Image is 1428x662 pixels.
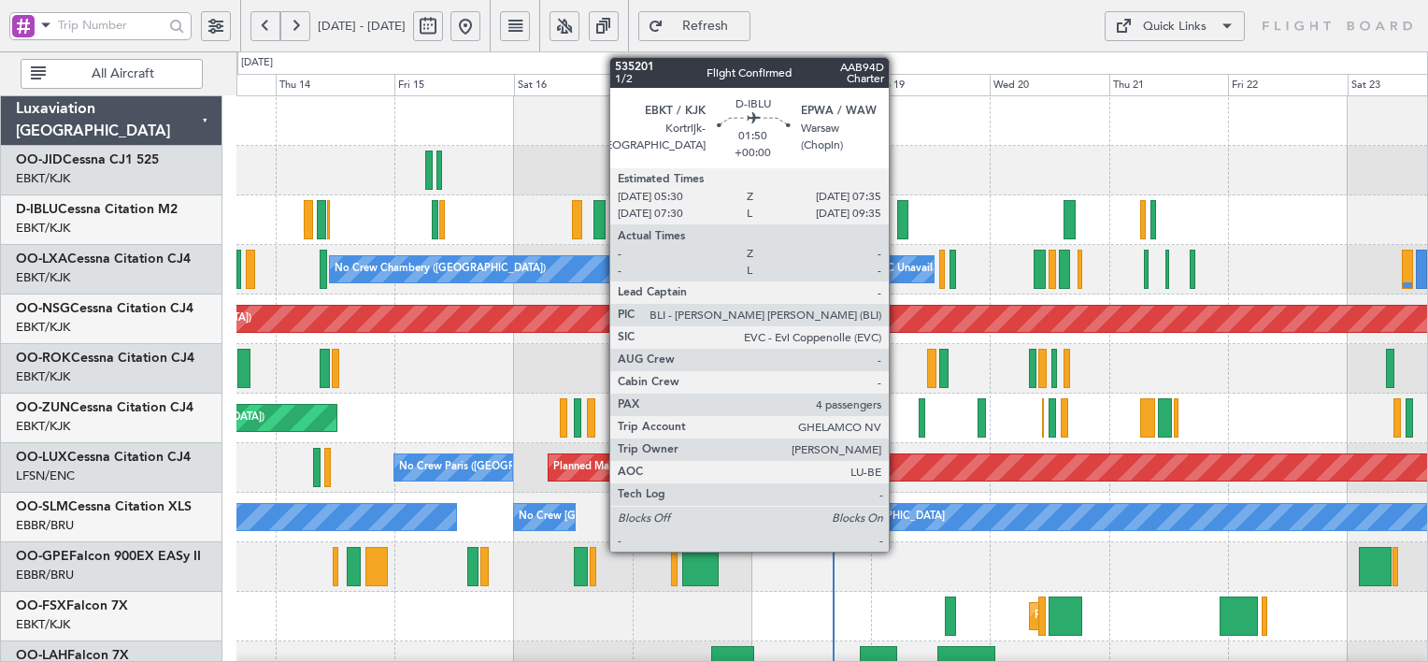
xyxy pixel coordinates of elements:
div: No Crew Chambery ([GEOGRAPHIC_DATA]) [335,255,546,283]
div: A/C Unavailable [GEOGRAPHIC_DATA] [757,503,945,531]
a: EBKT/KJK [16,616,70,633]
span: D-IBLU [16,203,58,216]
span: OO-ZUN [16,401,70,414]
a: EBBR/BRU [16,517,74,534]
a: OO-JIDCessna CJ1 525 [16,153,159,166]
button: All Aircraft [21,59,203,89]
span: OO-LUX [16,451,67,464]
a: OO-LAHFalcon 7X [16,649,129,662]
span: [DATE] - [DATE] [318,18,406,35]
div: Sat 16 [514,74,633,96]
div: Tue 19 [871,74,990,96]
div: No Crew Paris ([GEOGRAPHIC_DATA]) [399,453,584,482]
div: Thu 21 [1109,74,1228,96]
div: Planned Maint Kortrijk-[GEOGRAPHIC_DATA] [1035,602,1252,630]
span: All Aircraft [50,67,196,80]
div: Sun 17 [633,74,751,96]
a: OO-ZUNCessna Citation CJ4 [16,401,193,414]
a: EBKT/KJK [16,220,70,237]
a: EBKT/KJK [16,368,70,385]
a: OO-SLMCessna Citation XLS [16,500,192,513]
a: EBKT/KJK [16,418,70,435]
a: OO-ROKCessna Citation CJ4 [16,352,194,365]
div: No Crew [GEOGRAPHIC_DATA] ([GEOGRAPHIC_DATA] National) [519,503,832,531]
span: OO-LAH [16,649,67,662]
a: EBKT/KJK [16,319,70,336]
span: OO-GPE [16,550,69,563]
input: Trip Number [58,11,164,39]
a: OO-GPEFalcon 900EX EASy II [16,550,201,563]
a: EBKT/KJK [16,269,70,286]
div: Wed 20 [990,74,1108,96]
a: OO-NSGCessna Citation CJ4 [16,302,193,315]
span: OO-JID [16,153,63,166]
div: Fri 15 [394,74,513,96]
span: OO-SLM [16,500,68,513]
div: Quick Links [1143,18,1207,36]
a: EBKT/KJK [16,170,70,187]
div: [DATE] [241,55,273,71]
a: OO-LXACessna Citation CJ4 [16,252,191,266]
a: D-IBLUCessna Citation M2 [16,203,178,216]
a: OO-LUXCessna Citation CJ4 [16,451,191,464]
a: LFSN/ENC [16,468,75,484]
span: OO-ROK [16,352,71,365]
span: Refresh [667,20,744,33]
div: A/C Unavailable [GEOGRAPHIC_DATA] ([GEOGRAPHIC_DATA] National) [876,255,1223,283]
a: OO-FSXFalcon 7X [16,599,128,612]
a: EBBR/BRU [16,567,74,583]
button: Quick Links [1105,11,1245,41]
span: OO-LXA [16,252,67,266]
div: Fri 22 [1228,74,1347,96]
div: Mon 18 [751,74,870,96]
button: Refresh [638,11,750,41]
div: Planned Maint [GEOGRAPHIC_DATA] ([GEOGRAPHIC_DATA]) [553,453,848,482]
div: Thu 14 [276,74,394,96]
span: OO-NSG [16,302,70,315]
span: OO-FSX [16,599,66,612]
